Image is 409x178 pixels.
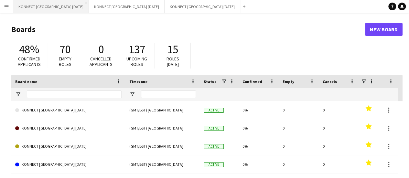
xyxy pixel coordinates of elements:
span: Board name [15,79,37,84]
div: 0 [319,119,359,137]
span: Active [204,162,224,167]
span: Roles [DATE] [167,56,179,67]
div: (GMT/BST) [GEOGRAPHIC_DATA] [125,155,200,173]
button: Open Filter Menu [15,91,21,97]
a: KONNECT [GEOGRAPHIC_DATA] [DATE] [15,155,122,173]
span: Active [204,108,224,113]
span: Active [204,126,224,131]
span: Confirmed [242,79,262,84]
div: 0 [319,101,359,119]
span: Confirmed applicants [18,56,41,67]
div: (GMT/BST) [GEOGRAPHIC_DATA] [125,137,200,155]
div: 0 [319,137,359,155]
span: Active [204,144,224,149]
h1: Boards [11,25,365,34]
span: Upcoming roles [126,56,147,67]
span: 70 [59,42,70,57]
div: 0 [279,155,319,173]
span: 15 [167,42,178,57]
span: Cancels [323,79,337,84]
div: 0% [239,155,279,173]
a: KONNECT [GEOGRAPHIC_DATA] [DATE] [15,137,122,155]
div: 0 [319,155,359,173]
input: Timezone Filter Input [141,90,196,98]
span: Empty roles [59,56,71,67]
span: 137 [129,42,145,57]
button: KONNECT [GEOGRAPHIC_DATA] [DATE] [13,0,89,13]
div: 0 [279,119,319,137]
input: Board name Filter Input [27,90,122,98]
span: Status [204,79,216,84]
span: Empty [283,79,294,84]
div: 0% [239,137,279,155]
span: 0 [98,42,104,57]
button: KONNECT [GEOGRAPHIC_DATA] [DATE] [89,0,165,13]
button: Open Filter Menu [129,91,135,97]
div: 0% [239,119,279,137]
span: Cancelled applicants [90,56,113,67]
a: New Board [365,23,403,36]
div: 0 [279,137,319,155]
span: Timezone [129,79,147,84]
span: 48% [19,42,39,57]
a: KONNECT [GEOGRAPHIC_DATA] [DATE] [15,101,122,119]
a: KONNECT [GEOGRAPHIC_DATA] [DATE] [15,119,122,137]
div: (GMT/BST) [GEOGRAPHIC_DATA] [125,101,200,119]
div: (GMT/BST) [GEOGRAPHIC_DATA] [125,119,200,137]
button: KONNECT [GEOGRAPHIC_DATA] [DATE] [165,0,240,13]
div: 0% [239,101,279,119]
div: 0 [279,101,319,119]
